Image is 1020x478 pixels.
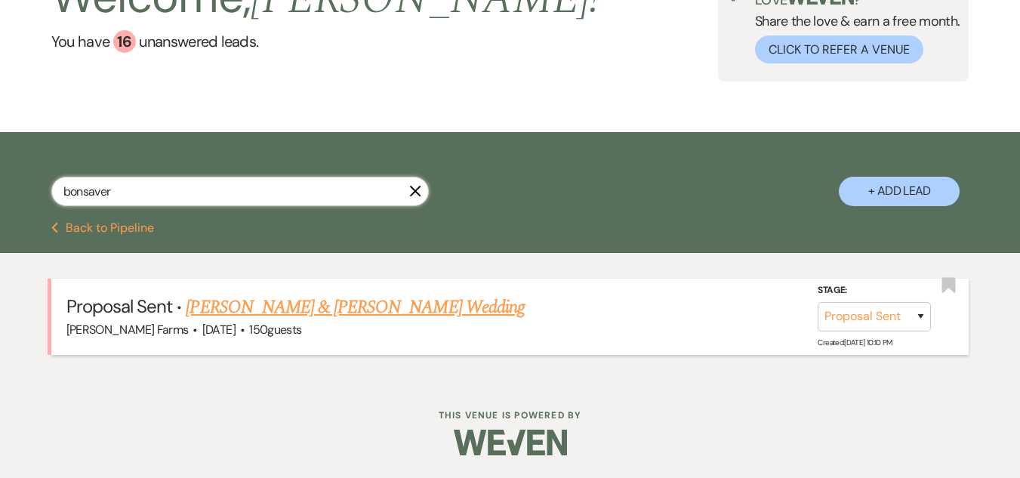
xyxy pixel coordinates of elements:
span: [DATE] [202,322,236,338]
img: Weven Logo [454,416,567,469]
a: [PERSON_NAME] & [PERSON_NAME] Wedding [186,294,524,321]
span: Created: [DATE] 10:10 PM [818,338,892,347]
div: 16 [113,30,136,53]
span: Proposal Sent [66,295,173,318]
button: Click to Refer a Venue [755,35,923,63]
input: Search by name, event date, email address or phone number [51,177,429,206]
button: + Add Lead [839,177,960,206]
button: Back to Pipeline [51,222,155,234]
label: Stage: [818,282,931,299]
a: You have 16 unanswered leads. [51,30,600,53]
span: [PERSON_NAME] Farms [66,322,189,338]
span: 150 guests [249,322,301,338]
